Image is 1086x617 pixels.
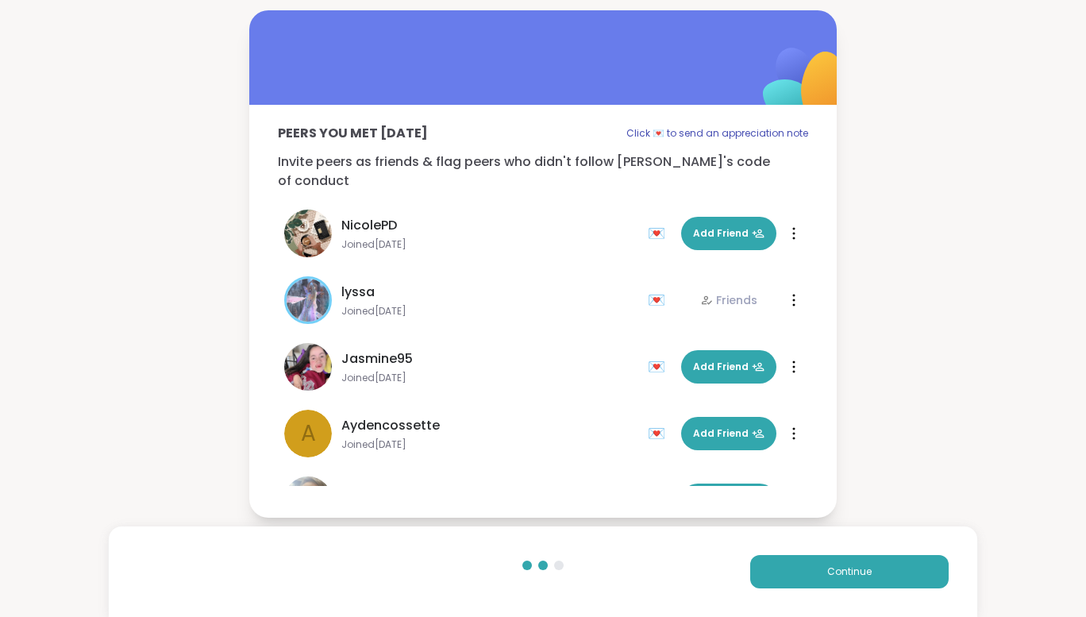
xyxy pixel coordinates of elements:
[341,416,440,435] span: Aydencossette
[284,476,332,524] img: Monica2025
[827,565,872,579] span: Continue
[341,216,397,235] span: NicolePD
[648,221,672,246] div: 💌
[648,421,672,446] div: 💌
[341,238,638,251] span: Joined [DATE]
[750,555,949,588] button: Continue
[278,152,808,191] p: Invite peers as friends & flag peers who didn't follow [PERSON_NAME]'s code of conduct
[648,287,672,313] div: 💌
[681,417,776,450] button: Add Friend
[700,292,757,308] div: Friends
[648,354,672,380] div: 💌
[626,124,808,143] p: Click 💌 to send an appreciation note
[341,483,421,502] span: Monica2025
[681,350,776,384] button: Add Friend
[693,426,764,441] span: Add Friend
[301,417,316,450] span: A
[284,210,332,257] img: NicolePD
[278,124,428,143] p: Peers you met [DATE]
[341,349,413,368] span: Jasmine95
[284,343,332,391] img: Jasmine95
[341,372,638,384] span: Joined [DATE]
[341,305,638,318] span: Joined [DATE]
[693,226,764,241] span: Add Friend
[681,484,776,517] button: Add Friend
[341,283,375,302] span: lyssa
[681,217,776,250] button: Add Friend
[726,6,884,164] img: ShareWell Logomark
[287,279,329,322] img: lyssa
[693,360,764,374] span: Add Friend
[341,438,638,451] span: Joined [DATE]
